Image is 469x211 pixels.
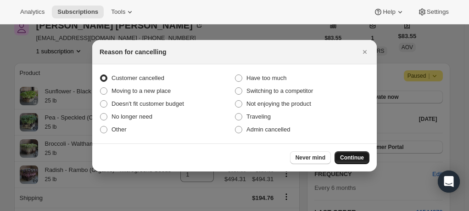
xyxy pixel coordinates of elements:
button: Close [358,46,371,58]
span: Settings [427,8,449,16]
span: Not enjoying the product [246,100,311,107]
button: Never mind [290,151,331,164]
span: Never mind [296,154,325,161]
button: Help [368,6,410,18]
button: Analytics [15,6,50,18]
span: Moving to a new place [112,87,171,94]
span: Doesn't fit customer budget [112,100,184,107]
span: Tools [111,8,125,16]
h2: Reason for cancelling [100,47,166,57]
span: No longer need [112,113,152,120]
button: Continue [335,151,369,164]
span: Traveling [246,113,271,120]
button: Tools [106,6,140,18]
button: Subscriptions [52,6,104,18]
span: Help [383,8,395,16]
span: Have too much [246,74,286,81]
span: Subscriptions [57,8,98,16]
span: Admin cancelled [246,126,290,133]
button: Settings [412,6,454,18]
div: Open Intercom Messenger [438,171,460,193]
span: Continue [340,154,364,161]
span: Other [112,126,127,133]
span: Analytics [20,8,45,16]
span: Customer cancelled [112,74,164,81]
span: Switching to a competitor [246,87,313,94]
